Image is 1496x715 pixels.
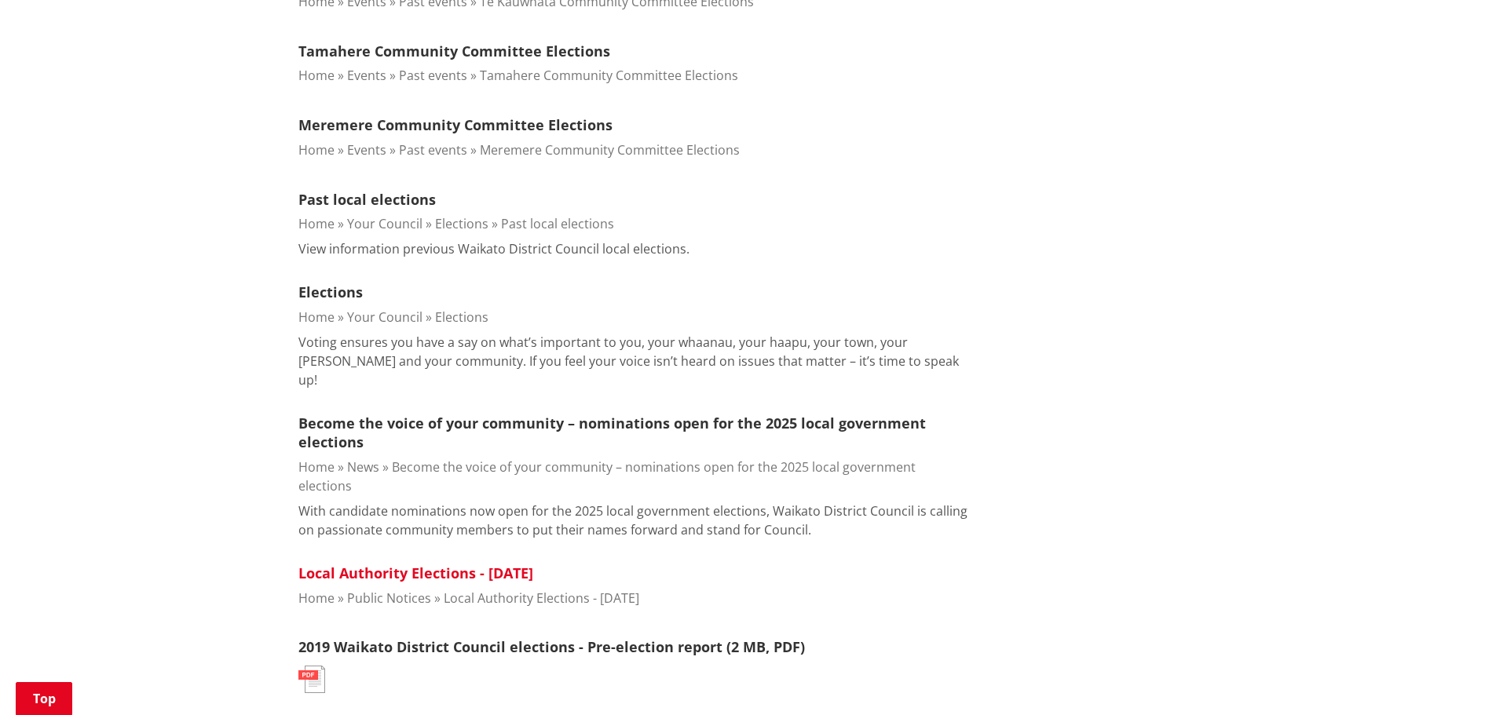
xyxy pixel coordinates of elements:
[480,67,738,84] a: Tamahere Community Committee Elections
[298,458,916,494] a: Become the voice of your community – nominations open for the 2025 local government elections
[480,141,740,159] a: Meremere Community Committee Elections
[435,308,488,326] a: Elections
[298,115,613,134] a: Meremere Community Committee Elections
[298,589,335,607] a: Home
[298,414,926,452] a: Become the voice of your community – nominations open for the 2025 local government elections
[298,283,363,301] a: Elections
[298,502,967,539] p: With candidate nominations now open for the 2025 local government elections, Waikato District Cou...
[444,589,639,607] a: Local Authority Elections - [DATE]
[298,564,533,582] a: Local Authority Elections - [DATE]
[347,215,422,232] a: Your Council
[298,67,335,84] a: Home
[298,239,689,258] p: View information previous Waikato District Council local elections.
[298,333,967,389] p: Voting ensures you have a say on what’s important to you, your whaanau, your haapu, your town, yo...
[298,42,610,60] a: Tamahere Community Committee Elections
[298,666,325,693] img: document-pdf.svg
[298,215,335,232] a: Home
[16,682,72,715] a: Top
[399,67,467,84] a: Past events
[501,215,614,232] a: Past local elections
[347,308,422,326] a: Your Council
[435,215,488,232] a: Elections
[298,141,335,159] a: Home
[347,141,386,159] a: Events
[298,637,805,656] a: 2019 Waikato District Council elections - Pre-election report (2 MB, PDF)
[347,589,431,607] a: Public Notices
[298,458,335,476] a: Home
[399,141,467,159] a: Past events
[347,67,386,84] a: Events
[298,308,335,326] a: Home
[347,458,379,476] a: News
[298,190,436,209] a: Past local elections
[1424,649,1480,706] iframe: Messenger Launcher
